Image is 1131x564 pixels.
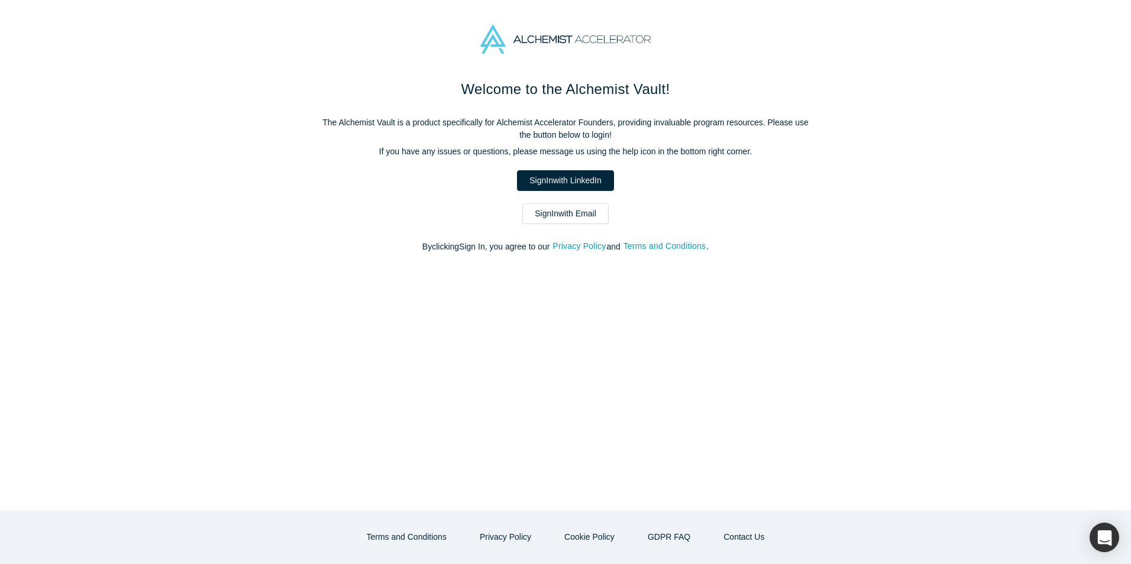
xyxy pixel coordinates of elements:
a: GDPR FAQ [635,527,703,547]
button: Terms and Conditions [623,239,707,253]
img: Alchemist Accelerator Logo [480,25,651,54]
button: Terms and Conditions [354,527,459,547]
button: Cookie Policy [552,527,627,547]
button: Privacy Policy [467,527,544,547]
button: Privacy Policy [552,239,606,253]
a: SignInwith Email [522,203,609,224]
p: By clicking Sign In , you agree to our and . [317,241,814,253]
p: If you have any issues or questions, please message us using the help icon in the bottom right co... [317,145,814,158]
h1: Welcome to the Alchemist Vault! [317,79,814,100]
p: The Alchemist Vault is a product specifically for Alchemist Accelerator Founders, providing inval... [317,116,814,141]
a: SignInwith LinkedIn [517,170,613,191]
button: Contact Us [711,527,777,547]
